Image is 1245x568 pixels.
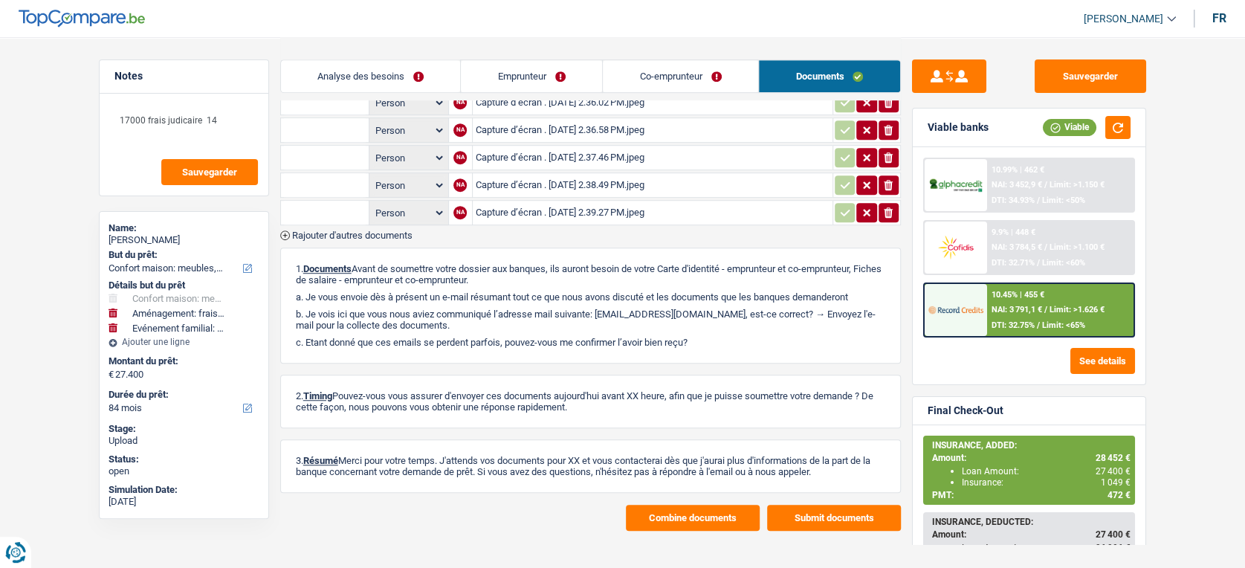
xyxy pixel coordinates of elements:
[296,455,885,477] p: 3. Merci pour votre temps. J'attends vos documents pour XX et vous contacterai dès que j'aurai p...
[109,234,259,246] div: [PERSON_NAME]
[19,10,145,28] img: TopCompare Logo
[1084,13,1163,25] span: [PERSON_NAME]
[109,389,256,401] label: Durée du prêt:
[453,96,467,109] div: NA
[109,280,259,291] div: Détails but du prêt
[928,233,983,261] img: Cofidis
[109,369,114,381] span: €
[1044,180,1047,190] span: /
[1042,320,1085,330] span: Limit: <65%
[992,320,1035,330] span: DTI: 32.75%
[1070,348,1135,374] button: See details
[992,305,1042,314] span: NAI: 3 791,1 €
[296,390,885,413] p: 2. Pouvez-vous vous assurer d'envoyer ces documents aujourd'hui avant XX heure, afin que je puiss...
[962,466,1131,477] div: Loan Amount:
[109,496,259,508] div: [DATE]
[1101,477,1131,488] span: 1 049 €
[453,178,467,192] div: NA
[992,227,1035,237] div: 9.9% | 448 €
[1107,490,1131,500] span: 472 €
[461,60,602,92] a: Emprunteur
[1096,529,1131,540] span: 27 400 €
[992,290,1044,300] div: 10.45% | 455 €
[281,60,461,92] a: Analyse des besoins
[1212,11,1226,25] div: fr
[109,465,259,477] div: open
[992,165,1044,175] div: 10.99% | 462 €
[1037,258,1040,268] span: /
[992,242,1042,252] span: NAI: 3 784,5 €
[1035,59,1146,93] button: Sauvegarder
[303,390,332,401] span: Timing
[1096,543,1131,553] span: 26 386 €
[476,174,830,196] div: Capture d’écran . [DATE] 2.38.49 PM.jpeg
[928,296,983,323] img: Record Credits
[296,337,885,348] p: c. Etant donné que ces emails se perdent parfois, pouvez-vous me confirmer l’avoir bien reçu?
[182,167,237,177] span: Sauvegarder
[932,453,1131,463] div: Amount:
[280,230,413,240] button: Rajouter d'autres documents
[1043,119,1096,135] div: Viable
[476,91,830,114] div: Capture d’écran . [DATE] 2.36.02 PM.jpeg
[1044,242,1047,252] span: /
[109,423,259,435] div: Stage:
[928,404,1003,417] div: Final Check-Out
[453,151,467,164] div: NA
[626,505,760,531] button: Combine documents
[476,146,830,169] div: Capture d’écran . [DATE] 2.37.46 PM.jpeg
[109,249,256,261] label: But du prêt:
[109,355,256,367] label: Montant du prêt:
[1037,320,1040,330] span: /
[1050,180,1105,190] span: Limit: >1.150 €
[296,263,885,285] p: 1. Avant de soumettre votre dossier aux banques, ils auront besoin de votre Carte d'identité - em...
[109,222,259,234] div: Name:
[962,477,1131,488] div: Insurance:
[992,180,1042,190] span: NAI: 3 452,9 €
[992,196,1035,205] span: DTI: 34.93%
[292,230,413,240] span: Rajouter d'autres documents
[161,159,258,185] button: Sauvegarder
[928,177,983,194] img: AlphaCredit
[1042,258,1085,268] span: Limit: <60%
[932,529,1131,540] div: Amount:
[476,201,830,224] div: Capture d’écran . [DATE] 2.39.27 PM.jpeg
[932,440,1131,451] div: INSURANCE, ADDED:
[453,206,467,219] div: NA
[603,60,758,92] a: Co-emprunteur
[1096,453,1131,463] span: 28 452 €
[962,543,1131,553] div: Loan Amount:
[932,490,1131,500] div: PMT:
[759,60,900,92] a: Documents
[296,309,885,331] p: b. Je vois ici que vous nous aviez communiqué l’adresse mail suivante: [EMAIL_ADDRESS][DOMAIN_NA...
[114,70,253,83] h5: Notes
[453,123,467,137] div: NA
[1050,242,1105,252] span: Limit: >1.100 €
[767,505,901,531] button: Submit documents
[303,455,338,466] span: Résumé
[1096,466,1131,477] span: 27 400 €
[296,291,885,303] p: a. Je vous envoie dès à présent un e-mail résumant tout ce que nous avons discuté et les doc...
[1050,305,1105,314] span: Limit: >1.626 €
[992,258,1035,268] span: DTI: 32.71%
[1037,196,1040,205] span: /
[476,119,830,141] div: Capture d’écran . [DATE] 2.36.58 PM.jpeg
[109,337,259,347] div: Ajouter une ligne
[303,263,352,274] span: Documents
[928,121,989,134] div: Viable banks
[932,517,1131,527] div: INSURANCE, DEDUCTED:
[109,454,259,465] div: Status:
[1072,7,1176,31] a: [PERSON_NAME]
[109,435,259,447] div: Upload
[1044,305,1047,314] span: /
[109,484,259,496] div: Simulation Date:
[1042,196,1085,205] span: Limit: <50%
